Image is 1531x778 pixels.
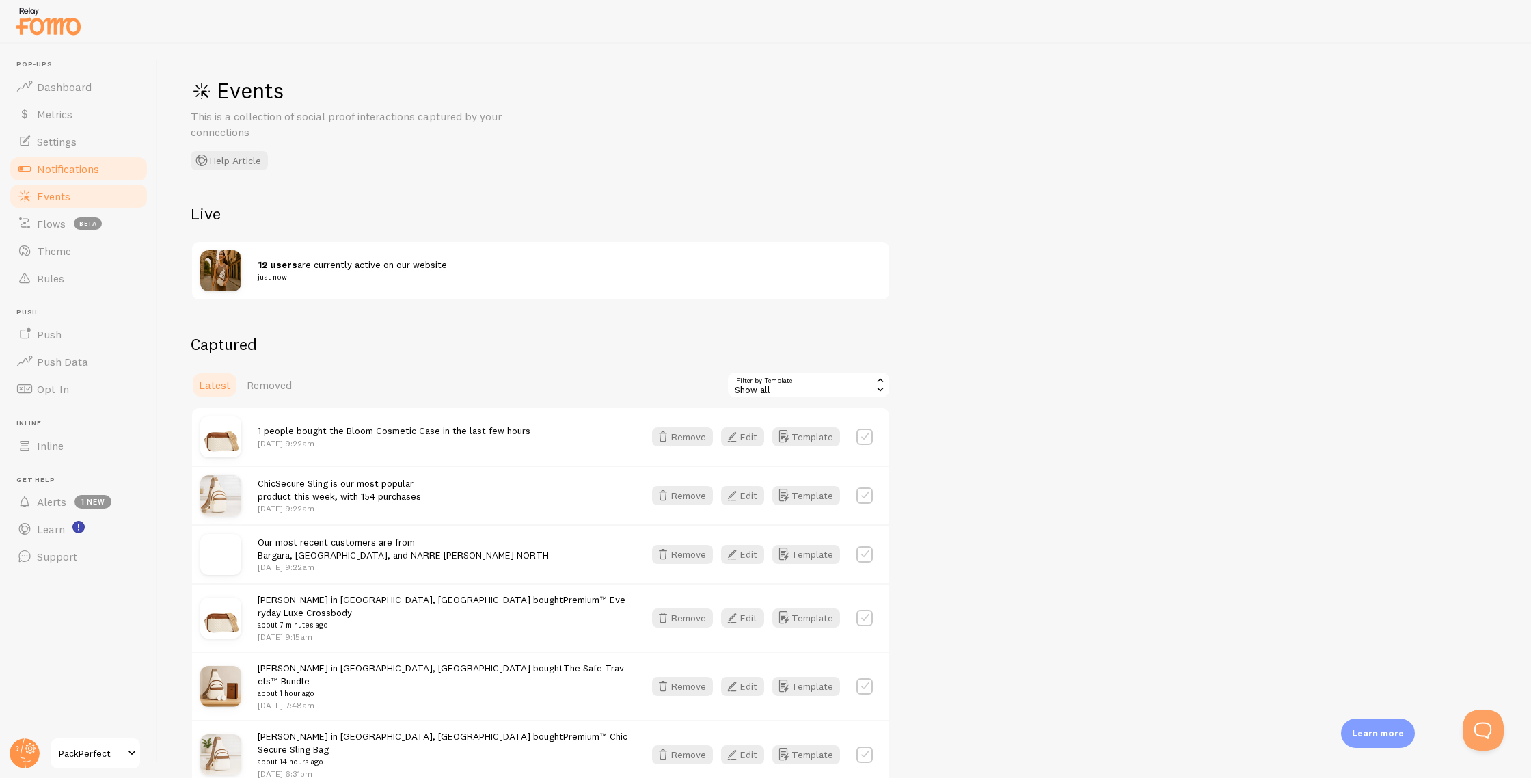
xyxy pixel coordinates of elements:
button: Edit [721,677,764,696]
p: This is a collection of social proof interactions captured by your connections [191,109,519,140]
button: Template [772,745,840,764]
a: Dashboard [8,73,149,100]
p: Learn more [1352,727,1404,740]
img: PwQPFsYmQ2KGnONrUDlO [200,250,241,291]
strong: 12 users [258,258,297,271]
a: Push [8,321,149,348]
a: The Safe Travels™ Bundle [258,662,624,687]
iframe: Help Scout Beacon - Open [1463,710,1504,751]
button: Template [772,677,840,696]
span: beta [74,217,102,230]
button: Edit [721,608,764,628]
span: Our most recent customers are from Bargara, [GEOGRAPHIC_DATA], and NARRE [PERSON_NAME] NORTH [258,536,549,561]
span: Learn [37,522,65,536]
h2: Captured [191,334,891,355]
a: Support [8,543,149,570]
span: Opt-In [37,382,69,396]
span: Inline [37,439,64,453]
span: Rules [37,271,64,285]
p: [DATE] 9:22am [258,561,549,573]
span: Push [16,308,149,317]
span: are currently active on our website [258,258,865,284]
img: 4_88b5d034-9f5f-4c6d-943a-5694cdaeb2cc_small.png [200,416,241,457]
img: no_image.svg [200,534,241,575]
span: Events [37,189,70,203]
button: Remove [652,745,713,764]
span: Removed [247,378,292,392]
span: Flows [37,217,66,230]
button: Remove [652,545,713,564]
img: ChatGPTImageSep12_2025_04_02_04PM2_small.png [200,666,241,707]
a: Edit [721,677,772,696]
button: Template [772,545,840,564]
button: Remove [652,486,713,505]
button: Remove [652,608,713,628]
button: Remove [652,677,713,696]
a: Settings [8,128,149,155]
button: Remove [652,427,713,446]
span: Notifications [37,162,99,176]
small: about 7 minutes ago [258,619,627,631]
img: 5_8360eb7c-7be9-408e-9be3-74cf4c48fac9_small.png [200,475,241,516]
span: Dashboard [37,80,92,94]
svg: <p>Watch New Feature Tutorials!</p> [72,521,85,533]
a: Edit [721,427,772,446]
span: Push Data [37,355,88,368]
button: Edit [721,427,764,446]
a: Learn [8,515,149,543]
small: about 14 hours ago [258,755,627,768]
a: Premium™ Everyday Luxe Crossbody [258,593,625,619]
a: Edit [721,745,772,764]
span: Support [37,550,77,563]
span: Inline [16,419,149,428]
button: Template [772,608,840,628]
a: Metrics [8,100,149,128]
a: Events [8,183,149,210]
a: Edit [721,486,772,505]
p: [DATE] 7:48am [258,699,627,711]
a: Alerts 1 new [8,488,149,515]
a: Opt-In [8,375,149,403]
button: Edit [721,745,764,764]
a: PackPerfect [49,737,141,770]
span: Metrics [37,107,72,121]
a: Premium™ ChicSecure Sling Bag [258,730,627,755]
span: Get Help [16,476,149,485]
a: Edit [721,545,772,564]
button: Template [772,486,840,505]
small: about 1 hour ago [258,687,627,699]
img: ChatGPTImageSep17_2025_06_06_31AM_small.png [200,734,241,775]
button: Edit [721,486,764,505]
p: [DATE] 9:22am [258,502,421,514]
a: Edit [721,608,772,628]
h1: Events [191,77,601,105]
p: [DATE] 9:15am [258,631,627,643]
h2: Live [191,203,891,224]
button: Help Article [191,151,268,170]
button: Template [772,427,840,446]
div: Show all [727,371,891,399]
a: Push Data [8,348,149,375]
p: [DATE] 9:22am [258,438,530,449]
img: 4_88b5d034-9f5f-4c6d-943a-5694cdaeb2cc_small.png [200,598,241,639]
span: Alerts [37,495,66,509]
img: fomo-relay-logo-orange.svg [14,3,83,38]
span: Push [37,327,62,341]
a: Theme [8,237,149,265]
div: Learn more [1341,719,1415,748]
span: PackPerfect [59,745,124,762]
span: Theme [37,244,71,258]
span: 1 people bought the Bloom Cosmetic Case in the last few hours [258,425,530,437]
a: Inline [8,432,149,459]
button: Edit [721,545,764,564]
span: Settings [37,135,77,148]
span: ChicSecure Sling is our most popular product this week, with 154 purchases [258,477,421,502]
small: just now [258,271,865,283]
span: [PERSON_NAME] in [GEOGRAPHIC_DATA], [GEOGRAPHIC_DATA] bought [258,662,627,700]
